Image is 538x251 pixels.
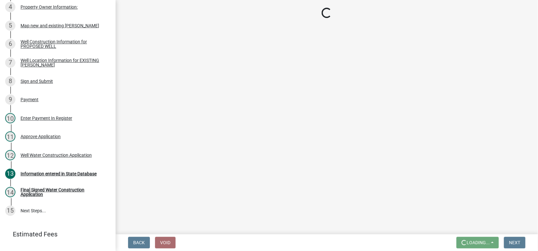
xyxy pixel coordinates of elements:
[21,23,99,28] div: Map new and existing [PERSON_NAME]
[155,237,176,248] button: Void
[21,188,105,197] div: Final Signed Water Construction Application
[21,153,92,157] div: Well Water Construction Application
[21,172,97,176] div: Information entered in State Database
[5,169,15,179] div: 13
[21,116,72,121] div: Enter Payment In Register
[467,240,490,245] span: Loading...
[5,131,15,142] div: 11
[5,113,15,123] div: 10
[5,2,15,12] div: 4
[133,240,145,245] span: Back
[5,150,15,160] div: 12
[128,237,150,248] button: Back
[504,237,525,248] button: Next
[21,58,105,67] div: Well Location Information for EXISTING [PERSON_NAME]
[5,76,15,86] div: 8
[21,134,61,139] div: Approve Application
[5,39,15,49] div: 6
[5,21,15,31] div: 5
[5,58,15,68] div: 7
[5,187,15,197] div: 14
[5,228,105,241] a: Estimated Fees
[5,206,15,216] div: 15
[21,79,53,84] div: Sign and Submit
[456,237,499,248] button: Loading...
[21,40,105,49] div: Well Construction Information for PROPOSED WELL
[509,240,520,245] span: Next
[21,97,39,102] div: Payment
[21,5,78,9] div: Property Owner Information:
[5,94,15,105] div: 9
